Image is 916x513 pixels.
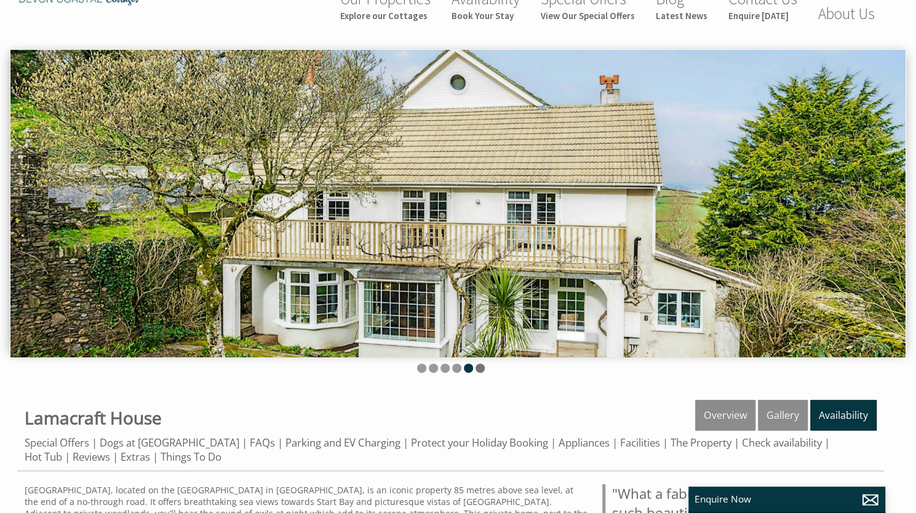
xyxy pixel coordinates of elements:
[121,450,150,464] a: Extras
[818,4,875,23] a: About Us
[25,435,89,450] a: Special Offers
[742,435,822,450] a: Check availability
[620,435,660,450] a: Facilities
[100,435,239,450] a: Dogs at [GEOGRAPHIC_DATA]
[695,400,755,431] a: Overview
[25,406,162,429] a: Lamacraft House
[695,493,879,506] p: Enquire Now
[250,435,275,450] a: FAQs
[559,435,610,450] a: Appliances
[285,435,400,450] a: Parking and EV Charging
[671,435,731,450] a: The Property
[161,450,221,464] a: Things To Do
[25,450,62,464] a: Hot Tub
[411,435,548,450] a: Protect your Holiday Booking
[73,450,110,464] a: Reviews
[810,400,877,431] a: Availability
[728,10,797,22] small: Enquire [DATE]
[340,10,431,22] small: Explore our Cottages
[452,10,520,22] small: Book Your Stay
[656,10,707,22] small: Latest News
[541,10,635,22] small: View Our Special Offers
[758,400,808,431] a: Gallery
